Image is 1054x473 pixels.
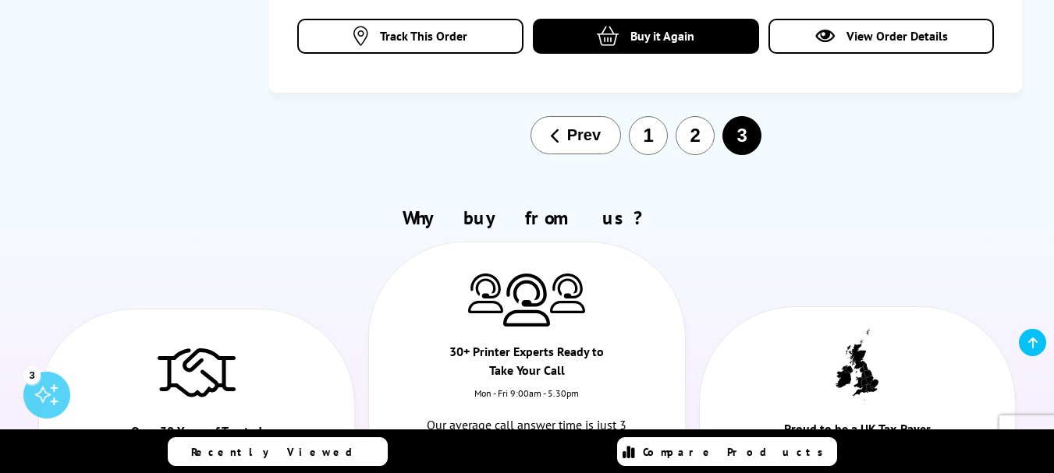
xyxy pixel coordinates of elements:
[768,19,995,54] a: View Order Details
[503,274,550,327] img: Printer Experts
[533,19,759,54] a: Buy it Again
[779,419,936,446] div: Proud to be a UK Tax-Payer
[118,422,275,467] div: Over 30 Years of Trusted Service
[297,19,523,54] a: Track This Order
[531,116,621,154] button: Prev
[32,206,1023,230] h2: Why buy from us?
[567,126,601,144] span: Prev
[468,274,503,313] img: Printer Experts
[369,387,684,415] div: Mon - Fri 9:00am - 5.30pm
[191,445,368,459] span: Recently Viewed
[550,274,585,313] img: Printer Experts
[417,415,637,457] p: Our average call answer time is just 3 rings
[643,445,832,459] span: Compare Products
[23,366,41,383] div: 3
[676,116,715,155] button: 2
[158,341,236,403] img: Trusted Service
[836,329,878,401] img: UK tax payer
[629,116,668,155] button: 1
[168,437,388,466] a: Recently Viewed
[380,28,467,44] span: Track This Order
[846,28,948,44] span: View Order Details
[630,28,694,44] span: Buy it Again
[448,342,605,387] div: 30+ Printer Experts Ready to Take Your Call
[617,437,837,466] a: Compare Products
